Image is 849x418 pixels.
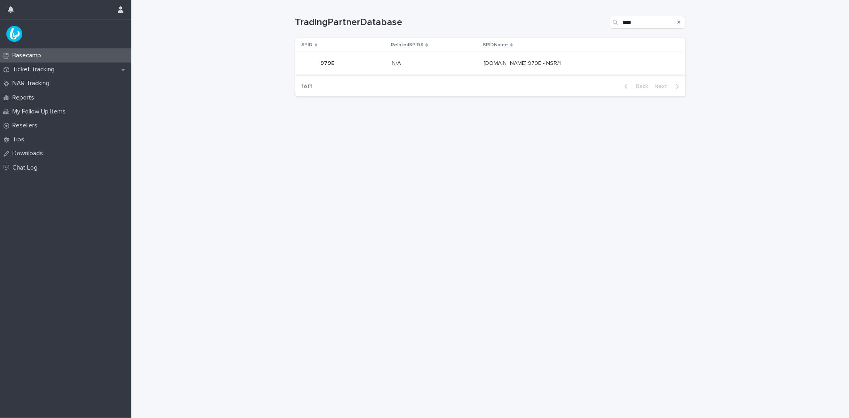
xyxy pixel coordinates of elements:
[9,108,72,115] p: My Follow Up Items
[483,41,508,49] p: SPIDName
[610,16,685,29] input: Search
[618,83,652,90] button: Back
[295,17,607,28] h1: TradingPartnerDatabase
[9,122,44,129] p: Resellers
[655,84,672,89] span: Next
[631,84,648,89] span: Back
[392,59,402,67] p: N/A
[9,150,49,157] p: Downloads
[6,26,22,42] img: UPKZpZA3RCu7zcH4nw8l
[9,164,44,172] p: Chat Log
[391,41,424,49] p: RelatedSPIDS
[652,83,685,90] button: Next
[295,77,319,96] p: 1 of 1
[9,52,47,59] p: Basecamp
[302,41,313,49] p: SPID
[9,136,31,143] p: Tips
[9,66,61,73] p: Ticket Tracking
[321,59,336,67] p: 979E
[9,80,56,87] p: NAR Tracking
[295,52,685,75] tr: 979E979E N/AN/A [DOMAIN_NAME]:979E - NSR/1[DOMAIN_NAME]:979E - NSR/1
[9,94,41,102] p: Reports
[484,59,563,67] p: [DOMAIN_NAME]:979E - NSR/1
